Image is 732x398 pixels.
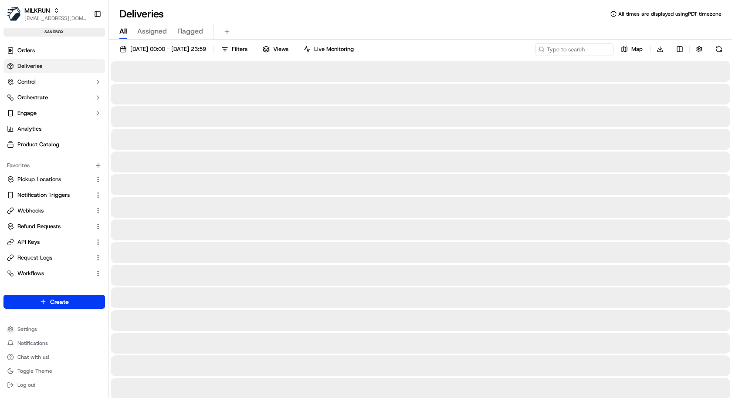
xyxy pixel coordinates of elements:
a: Deliveries [3,59,105,73]
span: Chat with us! [17,354,49,361]
span: Deliveries [17,62,42,70]
a: Analytics [3,122,105,136]
span: Notification Triggers [17,191,70,199]
span: All [119,26,127,37]
button: Views [259,43,292,55]
span: Orchestrate [17,94,48,101]
span: Request Logs [17,254,52,262]
button: Pickup Locations [3,172,105,186]
div: Favorites [3,159,105,172]
a: API Keys [7,238,91,246]
span: Views [273,45,288,53]
a: Request Logs [7,254,91,262]
span: Flagged [177,26,203,37]
span: Toggle Theme [17,368,52,374]
button: MILKRUNMILKRUN[EMAIL_ADDRESS][DOMAIN_NAME] [3,3,90,24]
button: Notification Triggers [3,188,105,202]
div: Available Products [3,287,105,301]
a: Refund Requests [7,223,91,230]
span: Settings [17,326,37,333]
button: Engage [3,106,105,120]
a: Product Catalog [3,138,105,152]
button: Create [3,295,105,309]
span: Pickup Locations [17,175,61,183]
span: Webhooks [17,207,44,215]
span: Analytics [17,125,41,133]
button: Control [3,75,105,89]
button: Refresh [713,43,725,55]
a: Notification Triggers [7,191,91,199]
span: Notifications [17,340,48,347]
a: Pickup Locations [7,175,91,183]
span: All times are displayed using PDT timezone [618,10,722,17]
button: Settings [3,323,105,335]
span: Map [631,45,643,53]
input: Type to search [535,43,613,55]
span: API Keys [17,238,40,246]
button: Refund Requests [3,219,105,233]
button: API Keys [3,235,105,249]
button: Request Logs [3,251,105,265]
img: MILKRUN [7,7,21,21]
span: Workflows [17,270,44,277]
span: Control [17,78,36,86]
button: Filters [217,43,251,55]
button: Workflows [3,266,105,280]
button: MILKRUN [24,6,50,15]
h1: Deliveries [119,7,164,21]
button: Chat with us! [3,351,105,363]
button: Map [617,43,647,55]
span: Product Catalog [17,141,59,148]
span: Orders [17,47,35,54]
button: [DATE] 00:00 - [DATE] 23:59 [116,43,210,55]
button: Live Monitoring [300,43,358,55]
span: Filters [232,45,247,53]
button: Orchestrate [3,91,105,105]
span: Create [50,297,69,306]
span: Engage [17,109,37,117]
a: Webhooks [7,207,91,215]
button: Log out [3,379,105,391]
span: Assigned [137,26,167,37]
button: Webhooks [3,204,105,218]
a: Orders [3,44,105,57]
span: Refund Requests [17,223,61,230]
button: Toggle Theme [3,365,105,377]
div: sandbox [3,28,105,37]
button: Notifications [3,337,105,349]
span: [DATE] 00:00 - [DATE] 23:59 [130,45,206,53]
span: Log out [17,381,35,388]
a: Workflows [7,270,91,277]
span: Live Monitoring [314,45,354,53]
button: [EMAIL_ADDRESS][DOMAIN_NAME] [24,15,87,22]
